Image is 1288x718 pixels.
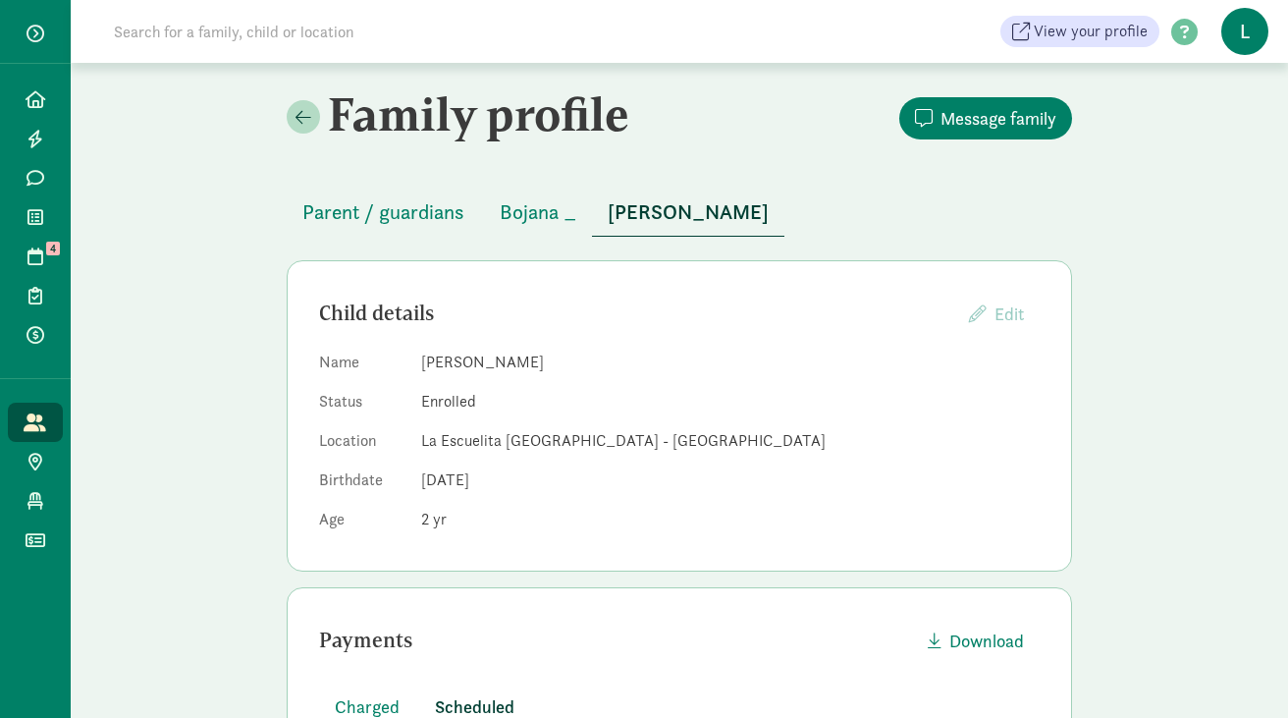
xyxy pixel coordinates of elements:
h2: Family profile [287,86,675,141]
button: [PERSON_NAME] [592,189,784,237]
a: View your profile [1000,16,1159,47]
button: Bojana _ [484,189,592,236]
dt: Status [319,390,405,421]
a: 4 [8,237,63,276]
span: Edit [994,303,1024,325]
iframe: Chat Widget [1190,624,1288,718]
div: Child details [319,298,953,329]
span: [PERSON_NAME] [608,196,769,228]
input: Search for a family, child or location [102,12,653,51]
dd: Enrolled [421,390,1040,414]
span: Parent / guardians [302,196,464,228]
span: [DATE] [421,469,469,490]
dt: Age [319,508,405,539]
button: Message family [899,97,1072,139]
dt: Name [319,351,405,382]
dd: [PERSON_NAME] [421,351,1040,374]
dt: Birthdate [319,469,405,500]
dt: Location [319,429,405,461]
a: [PERSON_NAME] [592,201,784,224]
span: Bojana _ [500,196,576,228]
div: Payments [319,625,912,656]
dd: La Escuelita [GEOGRAPHIC_DATA] - [GEOGRAPHIC_DATA] [421,429,1040,453]
a: Parent / guardians [287,201,480,224]
a: Bojana _ [484,201,592,224]
span: Download [949,628,1024,654]
span: 2 [421,509,447,529]
span: View your profile [1034,20,1148,43]
button: Parent / guardians [287,189,480,236]
span: Message family [940,105,1056,132]
span: 4 [46,242,60,255]
button: Edit [953,293,1040,335]
button: Download [912,620,1040,662]
span: L [1221,8,1268,55]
